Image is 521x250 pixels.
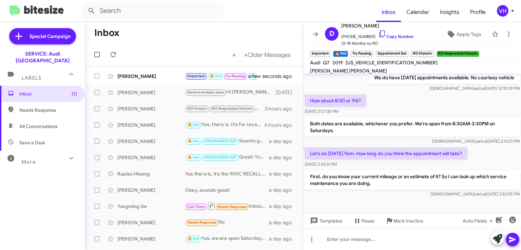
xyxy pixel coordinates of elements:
[117,235,185,242] div: [PERSON_NAME]
[457,215,501,227] button: Auto Fields
[226,74,245,78] span: Try Pausing
[341,22,414,30] span: [PERSON_NAME]
[185,72,257,80] div: First, do you know your current mileage or an estimate of it? So I can look up which service main...
[269,154,297,161] div: a day ago
[117,89,185,96] div: [PERSON_NAME]
[185,218,269,226] div: No
[393,215,423,227] span: Mark Inactive
[22,159,36,165] span: More
[310,60,320,66] span: Audi
[497,5,508,17] div: VH
[457,28,481,40] span: Apply Tags
[463,215,495,227] span: Auto Fields
[305,170,520,189] p: First, do you know your current mileage or an estimate of it? So I can look up which service main...
[204,155,237,160] span: APPOINTMENT SET
[19,123,58,130] span: All Conversations
[269,203,297,210] div: a day ago
[269,138,297,145] div: a day ago
[188,220,216,225] span: Needs Response
[376,51,408,57] small: Appointment Set
[117,122,185,128] div: [PERSON_NAME]
[188,236,199,241] span: 🔥 Hot
[411,51,434,57] small: RO Historic
[473,86,485,91] span: said at
[22,75,41,81] span: Labels
[269,170,297,177] div: a day ago
[376,2,401,22] a: Inbox
[82,3,225,19] input: Search
[380,215,429,227] button: Mark Inactive
[329,28,334,39] span: D
[19,90,77,97] span: Inbox
[188,205,205,209] span: Call Them
[229,48,295,62] nav: Page navigation example
[429,86,520,91] span: [DEMOGRAPHIC_DATA] [DATE] 12:10:29 PM
[185,170,269,177] div: Yes there is, it's the 90VC RECALL - Virtual Cockpit Instrument Cluster.
[188,123,199,127] span: 🔥 Hot
[437,51,479,57] small: RO Responded Historic
[19,107,77,113] span: Needs Response
[185,153,269,161] div: Great! You're all set for [DATE] at 2pm. See you then!
[305,118,520,137] p: Both dates are available, whichever you prefer. We're open from 8:30AM-3:30PM on Saturdays.
[341,30,414,40] span: [PHONE_NUMBER]
[305,95,366,107] p: How about 8/30 or 9/6?
[185,202,269,210] div: Inbound Call
[430,191,520,196] span: [DEMOGRAPHIC_DATA] [DATE] 2:52:05 PM
[244,50,248,59] span: »
[117,187,185,193] div: [PERSON_NAME]
[30,33,71,40] span: Special Campaign
[269,235,297,242] div: a day ago
[185,137,269,145] div: Sounds good. Thanks!
[240,48,295,62] button: Next
[188,139,199,143] span: 🔥 Hot
[378,34,414,39] a: Copy Number
[185,121,265,129] div: Yes, there is. It's for recall code: 93R3 SERV_ACT - Compact/Portable Charging System Cable (220V...
[265,122,297,128] div: 6 hours ago
[228,48,240,62] button: Previous
[305,109,338,114] span: [DATE] 2:07:30 PM
[117,219,185,226] div: [PERSON_NAME]
[491,5,514,17] button: VH
[117,203,185,210] div: Yongming Ge
[218,205,247,209] span: Needs Response
[9,28,76,44] a: Special Campaign
[439,28,488,40] button: Apply Tags
[188,74,205,78] span: Important
[117,170,185,177] div: Rupiao Htuang
[305,147,467,160] p: Let's do [DATE] 9am. How long do you think the appointment will take?
[474,191,486,196] span: said at
[185,235,269,243] div: Yes, we are open Saturdays from 830am-3:30pm.
[212,106,253,111] span: RO Responded Historic
[476,139,487,144] span: said at
[188,106,208,111] span: RO Historic
[248,51,291,59] span: Older Messages
[435,2,465,22] a: Insights
[303,215,348,227] button: Templates
[232,50,236,59] span: «
[204,139,237,143] span: APPOINTMENT SET
[19,139,45,146] span: Save a Deal
[341,40,414,47] span: 12-18 Months no RO
[351,51,373,57] small: Try Pausing
[348,215,380,227] button: Pause
[117,154,185,161] div: [PERSON_NAME]
[276,89,297,96] div: [DATE]
[369,71,520,84] p: We do have [DATE] appointments available. No courtesy vehicle
[117,105,185,112] div: [PERSON_NAME]
[346,60,438,66] span: [US_VEHICLE_IDENTIFICATION_NUMBER]
[188,90,224,95] span: Service already done
[333,51,348,57] small: 🔥 Hot
[269,219,297,226] div: a day ago
[309,215,342,227] span: Templates
[188,155,199,160] span: 🔥 Hot
[94,27,119,38] h1: Inbox
[401,2,435,22] a: Calendar
[210,74,221,78] span: 🔥 Hot
[323,60,330,66] span: Q7
[465,2,491,22] span: Profile
[185,187,269,193] div: Okay, sounds good!
[432,139,520,144] span: [DEMOGRAPHIC_DATA] [DATE] 2:42:21 PM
